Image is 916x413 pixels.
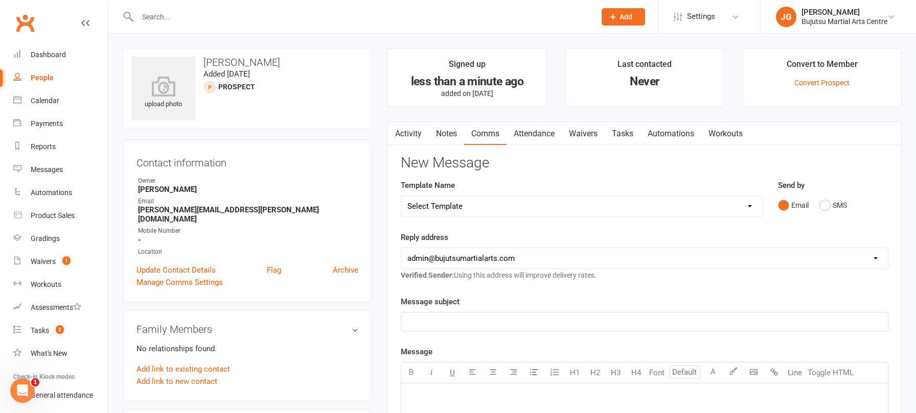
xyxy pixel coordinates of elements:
[13,89,108,112] a: Calendar
[31,326,49,334] div: Tasks
[13,227,108,250] a: Gradings
[31,119,63,128] div: Payments
[794,79,850,87] a: Convert Prospect
[617,58,672,76] div: Last contacted
[397,89,537,98] p: added on [DATE]
[138,235,358,245] strong: -
[31,257,56,265] div: Waivers
[12,10,38,36] a: Clubworx
[31,234,60,242] div: Gradings
[703,362,723,383] button: A
[31,378,39,386] span: 1
[203,69,250,79] time: Added [DATE]
[218,83,255,91] snap: prospect
[429,122,464,145] a: Notes
[819,196,847,215] button: SMS
[585,362,606,383] button: H2
[606,362,626,383] button: H3
[136,276,223,288] a: Manage Comms Settings
[333,264,358,276] a: Archive
[31,349,67,357] div: What's New
[31,165,63,174] div: Messages
[13,250,108,273] a: Waivers 1
[13,112,108,135] a: Payments
[565,362,585,383] button: H1
[31,74,54,82] div: People
[13,158,108,181] a: Messages
[450,368,455,377] span: U
[670,366,700,379] input: Default
[13,273,108,296] a: Workouts
[787,58,858,76] div: Convert to Member
[13,342,108,365] a: What's New
[801,17,887,26] div: Bujutsu Martial Arts Centre
[31,303,81,311] div: Assessments
[138,197,358,206] div: Email
[575,76,715,87] div: Never
[138,185,358,194] strong: [PERSON_NAME]
[13,43,108,66] a: Dashboard
[267,264,281,276] a: Flag
[785,362,805,383] button: Line
[442,362,463,383] button: U
[136,375,217,387] a: Add link to new contact
[776,7,796,27] div: JG
[778,179,805,191] label: Send by
[136,264,216,276] a: Update Contact Details
[801,8,887,17] div: [PERSON_NAME]
[401,296,460,308] label: Message subject
[464,122,507,145] a: Comms
[401,179,455,191] label: Template Name
[687,5,715,28] span: Settings
[401,346,432,358] label: Message
[13,319,108,342] a: Tasks 2
[507,122,562,145] a: Attendance
[640,122,701,145] a: Automations
[626,362,647,383] button: H4
[620,13,632,21] span: Add
[401,271,454,279] strong: Verified Sender:
[136,363,230,375] a: Add link to existing contact
[562,122,605,145] a: Waivers
[138,205,358,224] strong: [PERSON_NAME][EMAIL_ADDRESS][PERSON_NAME][DOMAIN_NAME]
[778,196,809,215] button: Email
[131,57,363,68] h3: [PERSON_NAME]
[131,76,195,110] div: upload photo
[605,122,640,145] a: Tasks
[136,343,358,355] p: No relationships found.
[56,325,64,334] span: 2
[13,296,108,319] a: Assessments
[62,256,71,265] span: 1
[136,153,358,168] h3: Contact information
[138,176,358,186] div: Owner
[647,362,667,383] button: Font
[13,204,108,227] a: Product Sales
[401,271,597,279] span: Using this address will improve delivery rates.
[10,378,35,403] iframe: Intercom live chat
[701,122,750,145] a: Workouts
[136,324,358,335] h3: Family Members
[13,181,108,204] a: Automations
[31,188,72,197] div: Automations
[401,155,888,171] h3: New Message
[31,96,59,105] div: Calendar
[401,231,448,244] label: Reply address
[388,122,429,145] a: Activity
[31,51,66,59] div: Dashboard
[138,247,358,257] div: Location
[134,10,588,24] input: Search...
[449,58,486,76] div: Signed up
[13,66,108,89] a: People
[31,211,75,220] div: Product Sales
[138,226,358,236] div: Mobile Number
[805,362,856,383] button: Toggle HTML
[602,8,645,26] button: Add
[31,142,56,151] div: Reports
[31,391,93,399] div: General attendance
[397,76,537,87] div: less than a minute ago
[13,135,108,158] a: Reports
[13,384,108,407] a: General attendance kiosk mode
[31,280,61,288] div: Workouts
